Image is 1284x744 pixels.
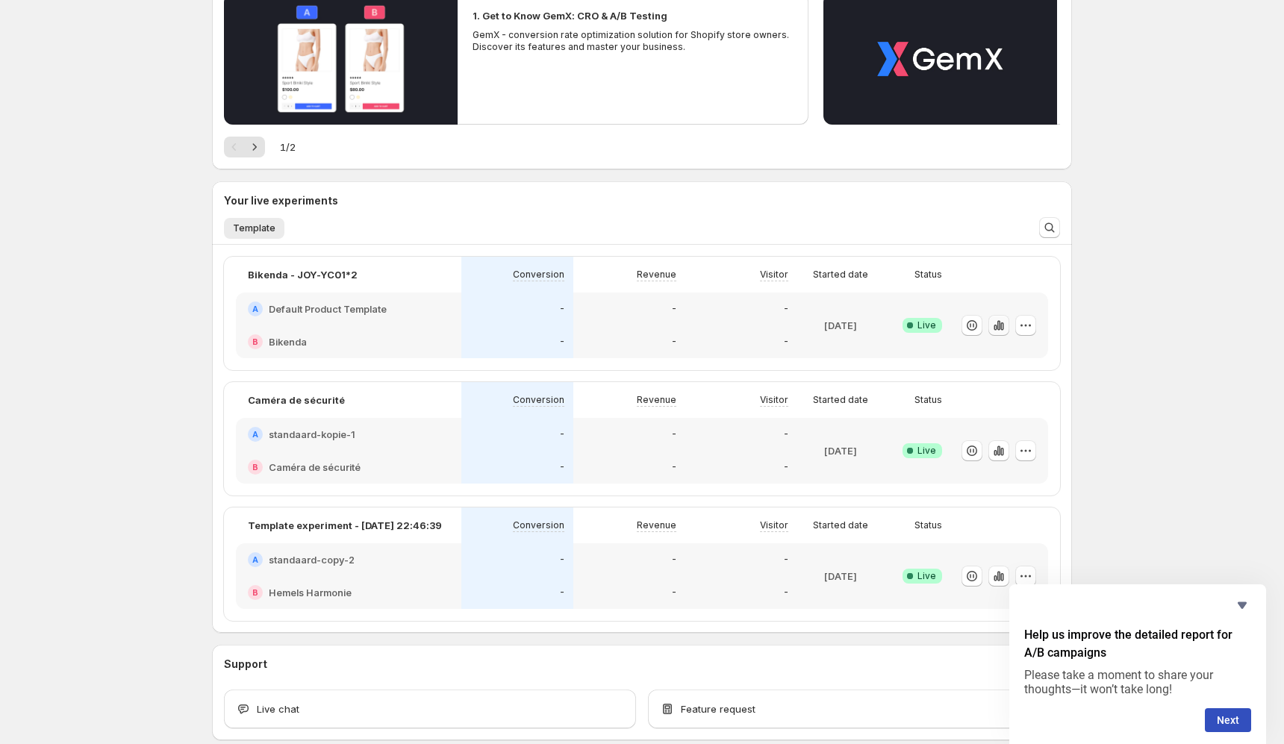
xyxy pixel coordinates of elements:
[914,519,942,531] p: Status
[1233,596,1251,614] button: Hide survey
[1024,668,1251,696] p: Please take a moment to share your thoughts—it won’t take long!
[760,519,788,531] p: Visitor
[784,428,788,440] p: -
[560,303,564,315] p: -
[784,336,788,348] p: -
[1024,626,1251,662] h2: Help us improve the detailed report for A/B campaigns
[672,587,676,598] p: -
[560,587,564,598] p: -
[824,569,857,584] p: [DATE]
[1024,596,1251,732] div: Help us improve the detailed report for A/B campaigns
[269,585,352,600] h2: Hemels Harmonie
[914,394,942,406] p: Status
[244,137,265,157] button: Next
[252,463,258,472] h2: B
[917,445,936,457] span: Live
[784,554,788,566] p: -
[248,393,345,407] p: Caméra de sécurité
[1205,708,1251,732] button: Next question
[473,8,667,23] h2: 1. Get to Know GemX: CRO & A/B Testing
[560,554,564,566] p: -
[280,140,296,154] span: 1 / 2
[672,303,676,315] p: -
[784,461,788,473] p: -
[257,701,299,716] span: Live chat
[914,269,942,281] p: Status
[560,428,564,440] p: -
[224,193,338,208] h3: Your live experiments
[672,336,676,348] p: -
[637,519,676,531] p: Revenue
[560,336,564,348] p: -
[269,552,355,567] h2: standaard-copy-2
[813,519,868,531] p: Started date
[269,301,387,316] h2: Default Product Template
[917,570,936,582] span: Live
[637,394,676,406] p: Revenue
[672,461,676,473] p: -
[269,334,307,349] h2: Bikenda
[672,428,676,440] p: -
[784,587,788,598] p: -
[252,430,258,439] h2: A
[252,304,258,313] h2: A
[513,269,564,281] p: Conversion
[513,394,564,406] p: Conversion
[248,518,442,533] p: Template experiment - [DATE] 22:46:39
[224,657,267,672] h3: Support
[917,319,936,331] span: Live
[233,222,275,234] span: Template
[681,701,755,716] span: Feature request
[824,318,857,333] p: [DATE]
[269,460,361,475] h2: Caméra de sécurité
[252,337,258,346] h2: B
[560,461,564,473] p: -
[513,519,564,531] p: Conversion
[760,269,788,281] p: Visitor
[813,394,868,406] p: Started date
[224,137,265,157] nav: Pagination
[1039,217,1060,238] button: Search and filter results
[269,427,355,442] h2: standaard-kopie-1
[637,269,676,281] p: Revenue
[252,555,258,564] h2: A
[784,303,788,315] p: -
[248,267,358,282] p: Bikenda - JOY-YC01*2
[813,269,868,281] p: Started date
[760,394,788,406] p: Visitor
[824,443,857,458] p: [DATE]
[672,554,676,566] p: -
[252,588,258,597] h2: B
[473,29,794,53] p: GemX - conversion rate optimization solution for Shopify store owners. Discover its features and ...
